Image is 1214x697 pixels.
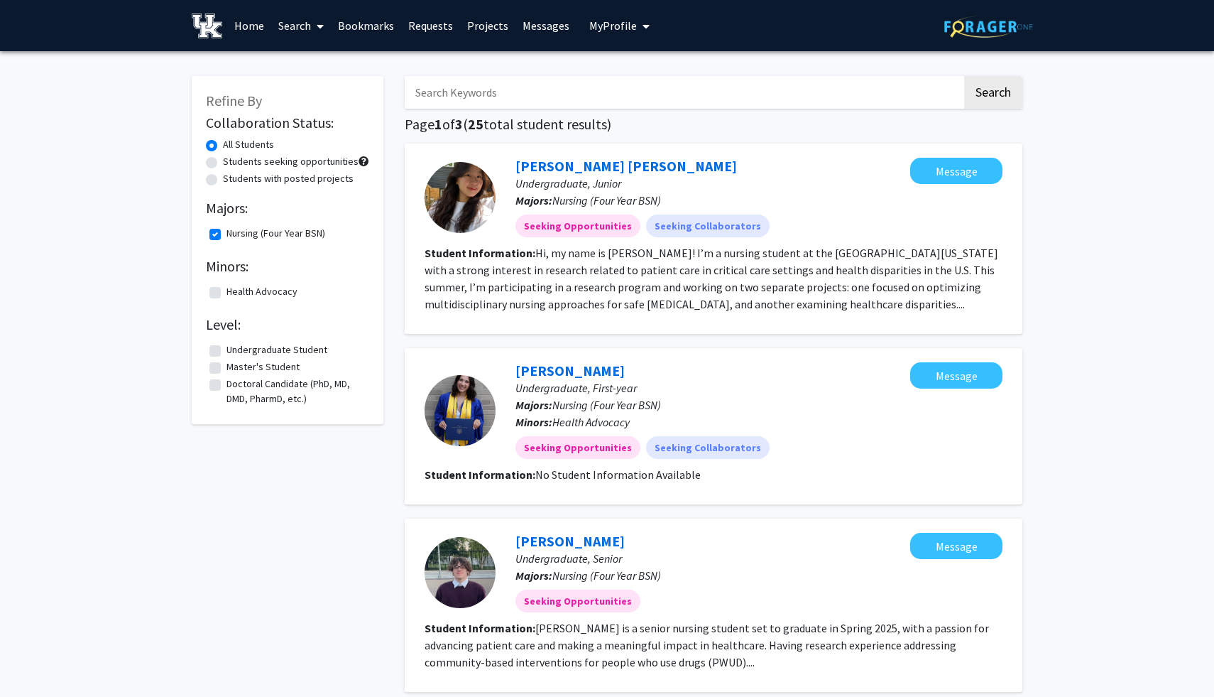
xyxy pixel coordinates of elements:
h1: Page of ( total student results) [405,116,1022,133]
a: Requests [401,1,460,50]
label: Master's Student [226,360,300,374]
label: All Students [223,137,274,152]
h2: Level: [206,316,369,333]
a: Bookmarks [331,1,401,50]
span: No Student Information Available [535,468,701,482]
button: Search [964,76,1022,109]
mat-chip: Seeking Opportunities [515,590,640,612]
label: Health Advocacy [226,284,297,299]
mat-chip: Seeking Opportunities [515,436,640,459]
span: 1 [434,115,442,133]
button: Message Iris Hyung [910,158,1002,184]
a: Home [227,1,271,50]
mat-chip: Seeking Collaborators [646,215,770,237]
label: Doctoral Candidate (PhD, MD, DMD, PharmD, etc.) [226,377,366,406]
a: Search [271,1,331,50]
a: [PERSON_NAME] [PERSON_NAME] [515,157,737,175]
img: ForagerOne Logo [944,16,1033,38]
b: Student Information: [425,468,535,482]
b: Student Information: [425,246,535,260]
label: Students with posted projects [223,171,354,186]
span: Nursing (Four Year BSN) [552,398,661,412]
span: Health Advocacy [552,415,630,429]
span: Refine By [206,92,262,109]
label: Students seeking opportunities [223,154,359,169]
span: 25 [468,115,483,133]
mat-chip: Seeking Collaborators [646,436,770,459]
span: Undergraduate, Senior [515,551,622,566]
b: Majors: [515,193,552,207]
h2: Minors: [206,258,369,275]
fg-read-more: Hi, my name is [PERSON_NAME]! I’m a nursing student at the [GEOGRAPHIC_DATA][US_STATE] with a str... [425,246,998,311]
a: Messages [515,1,576,50]
span: Nursing (Four Year BSN) [552,193,661,207]
label: Undergraduate Student [226,342,327,357]
a: [PERSON_NAME] [515,532,625,550]
b: Majors: [515,398,552,412]
label: Nursing (Four Year BSN) [226,226,325,241]
button: Message Junior Cruz [910,533,1002,559]
fg-read-more: [PERSON_NAME] is a senior nursing student set to graduate in Spring 2025, with a passion for adva... [425,621,989,669]
span: My Profile [589,18,637,33]
b: Majors: [515,568,552,583]
b: Minors: [515,415,552,429]
span: Nursing (Four Year BSN) [552,568,661,583]
h2: Collaboration Status: [206,114,369,131]
span: Undergraduate, Junior [515,176,621,190]
b: Student Information: [425,621,535,635]
img: University of Kentucky Logo [192,13,222,38]
mat-chip: Seeking Opportunities [515,215,640,237]
a: [PERSON_NAME] [515,362,625,379]
span: 3 [455,115,463,133]
button: Message Kara Gates [910,362,1002,389]
a: Projects [460,1,515,50]
h2: Majors: [206,200,369,217]
span: Undergraduate, First-year [515,381,637,395]
input: Search Keywords [405,76,962,109]
iframe: Chat [11,633,60,686]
